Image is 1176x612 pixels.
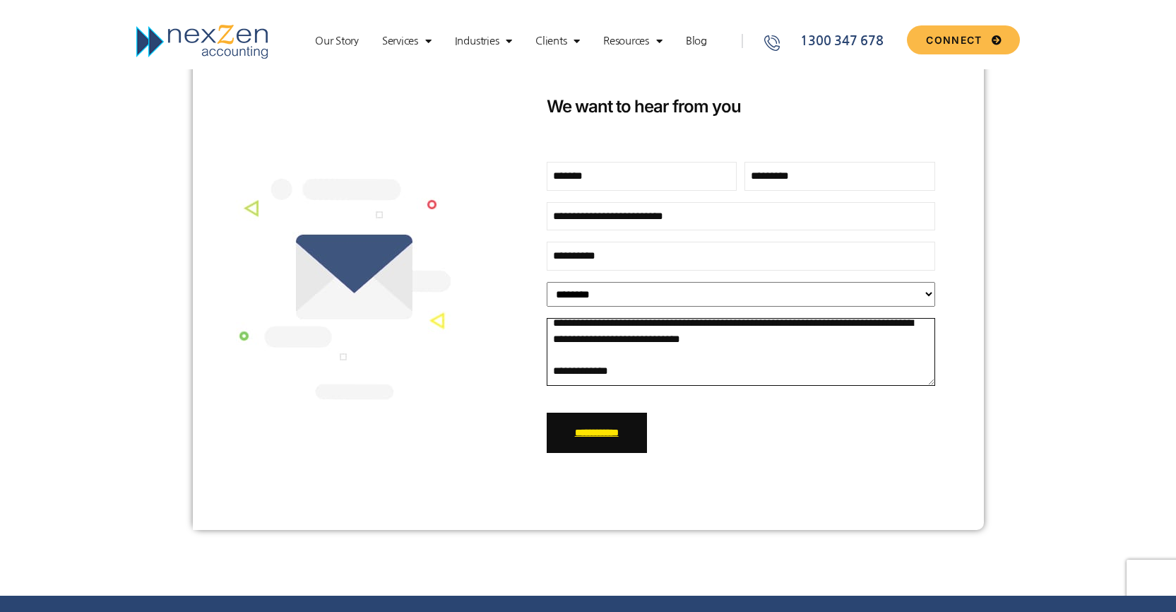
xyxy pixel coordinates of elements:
a: Blog [679,34,714,48]
a: Services [375,34,439,48]
a: Resources [596,34,670,48]
a: Our Story [308,34,366,48]
a: 1300 347 678 [762,32,902,51]
span: CONNECT [926,35,982,45]
a: Clients [528,34,587,48]
nav: Menu [287,34,734,48]
a: Industries [448,34,519,48]
h2: We want to hear from you [547,97,935,117]
span: 1300 347 678 [797,32,883,51]
a: CONNECT [907,25,1019,54]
